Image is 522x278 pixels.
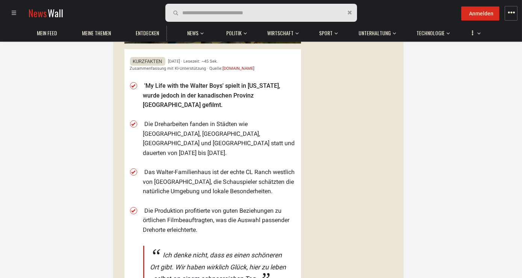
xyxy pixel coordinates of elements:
[143,167,295,196] li: Das Walter-Familienhaus ist der echte CL Ranch westlich von [GEOGRAPHIC_DATA], die Schauspieler s...
[28,6,63,20] a: NewsWall
[263,23,299,41] button: Wirtschaft
[413,26,448,41] a: Technologie
[223,66,255,71] a: [DOMAIN_NAME]
[469,11,493,17] span: Anmelden
[143,206,295,235] li: Die Produktion profitierte von guten Beziehungen zu örtlichen Filmbeauftragten, was die Auswahl p...
[263,26,297,41] a: Wirtschaft
[82,30,111,36] span: Meine Themen
[48,6,63,20] span: Wall
[143,81,295,110] li: 'My Life with the Walter Boys' spielt in [US_STATE], wurde jedoch in der kanadischen Provinz [GEO...
[222,23,247,41] button: Politik
[319,30,333,36] span: Sport
[28,6,47,20] span: News
[130,57,165,66] span: Kurzfakten
[267,30,294,36] span: Wirtschaft
[136,30,159,36] span: Entdecken
[187,30,198,36] span: News
[183,23,206,41] button: News
[316,26,337,41] a: Sport
[143,119,295,158] li: Die Dreharbeiten fanden in Städten wie [GEOGRAPHIC_DATA], [GEOGRAPHIC_DATA], [GEOGRAPHIC_DATA] un...
[183,26,202,41] a: News
[416,30,445,36] span: Technologie
[461,6,499,21] button: Anmelden
[316,23,338,41] button: Sport
[37,30,57,36] span: Mein Feed
[359,30,391,36] span: Unterhaltung
[355,23,396,41] button: Unterhaltung
[130,58,295,72] div: [DATE] · Lesezeit: ~45 Sek. Zusammenfassung mit KI-Unterstützung · Quelle:
[226,30,242,36] span: Politik
[355,26,395,41] a: Unterhaltung
[413,23,450,41] button: Technologie
[222,26,245,41] a: Politik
